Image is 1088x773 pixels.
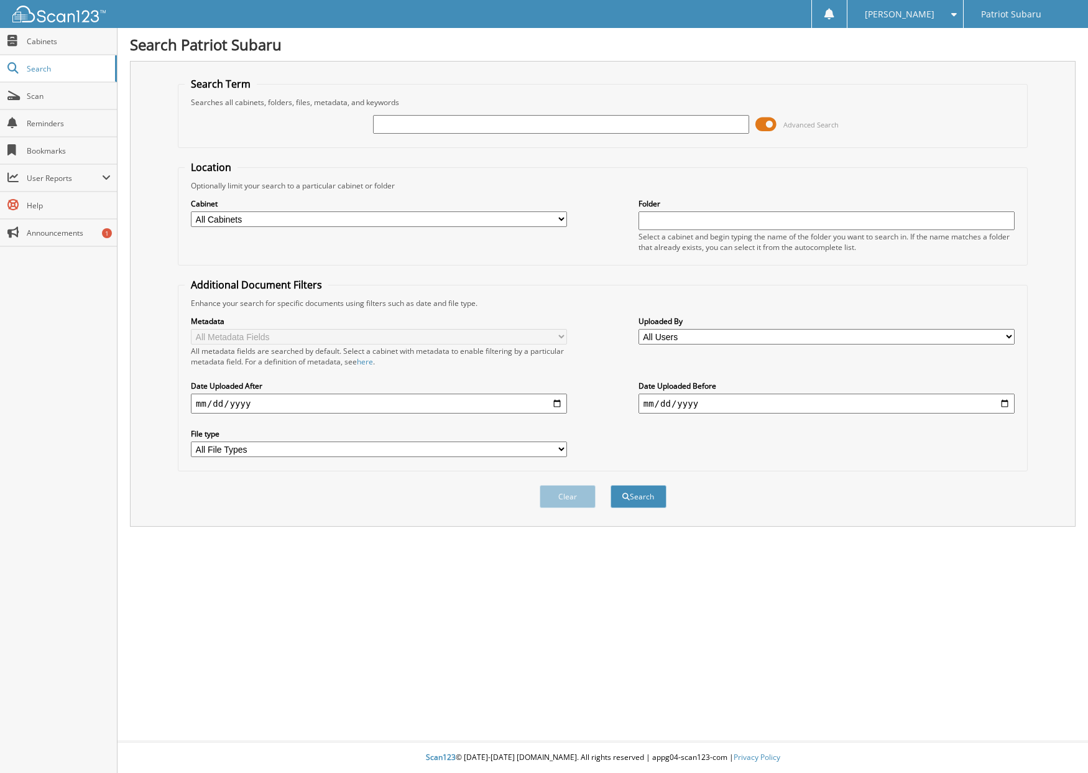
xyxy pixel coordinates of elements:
[865,11,934,18] span: [PERSON_NAME]
[27,91,111,101] span: Scan
[639,198,1015,209] label: Folder
[540,485,596,508] button: Clear
[783,120,839,129] span: Advanced Search
[27,173,102,183] span: User Reports
[191,381,567,391] label: Date Uploaded After
[981,11,1041,18] span: Patriot Subaru
[185,298,1021,308] div: Enhance your search for specific documents using filters such as date and file type.
[1026,713,1088,773] iframe: Chat Widget
[130,34,1076,55] h1: Search Patriot Subaru
[639,394,1015,414] input: end
[611,485,666,508] button: Search
[12,6,106,22] img: scan123-logo-white.svg
[27,200,111,211] span: Help
[357,356,373,367] a: here
[27,63,109,74] span: Search
[191,316,567,326] label: Metadata
[27,118,111,129] span: Reminders
[639,381,1015,391] label: Date Uploaded Before
[191,428,567,439] label: File type
[102,228,112,238] div: 1
[27,36,111,47] span: Cabinets
[185,160,237,174] legend: Location
[191,346,567,367] div: All metadata fields are searched by default. Select a cabinet with metadata to enable filtering b...
[185,180,1021,191] div: Optionally limit your search to a particular cabinet or folder
[639,316,1015,326] label: Uploaded By
[639,231,1015,252] div: Select a cabinet and begin typing the name of the folder you want to search in. If the name match...
[426,752,456,762] span: Scan123
[27,146,111,156] span: Bookmarks
[185,77,257,91] legend: Search Term
[27,228,111,238] span: Announcements
[191,394,567,414] input: start
[118,743,1088,773] div: © [DATE]-[DATE] [DOMAIN_NAME]. All rights reserved | appg04-scan123-com |
[191,198,567,209] label: Cabinet
[185,97,1021,108] div: Searches all cabinets, folders, files, metadata, and keywords
[734,752,780,762] a: Privacy Policy
[185,278,328,292] legend: Additional Document Filters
